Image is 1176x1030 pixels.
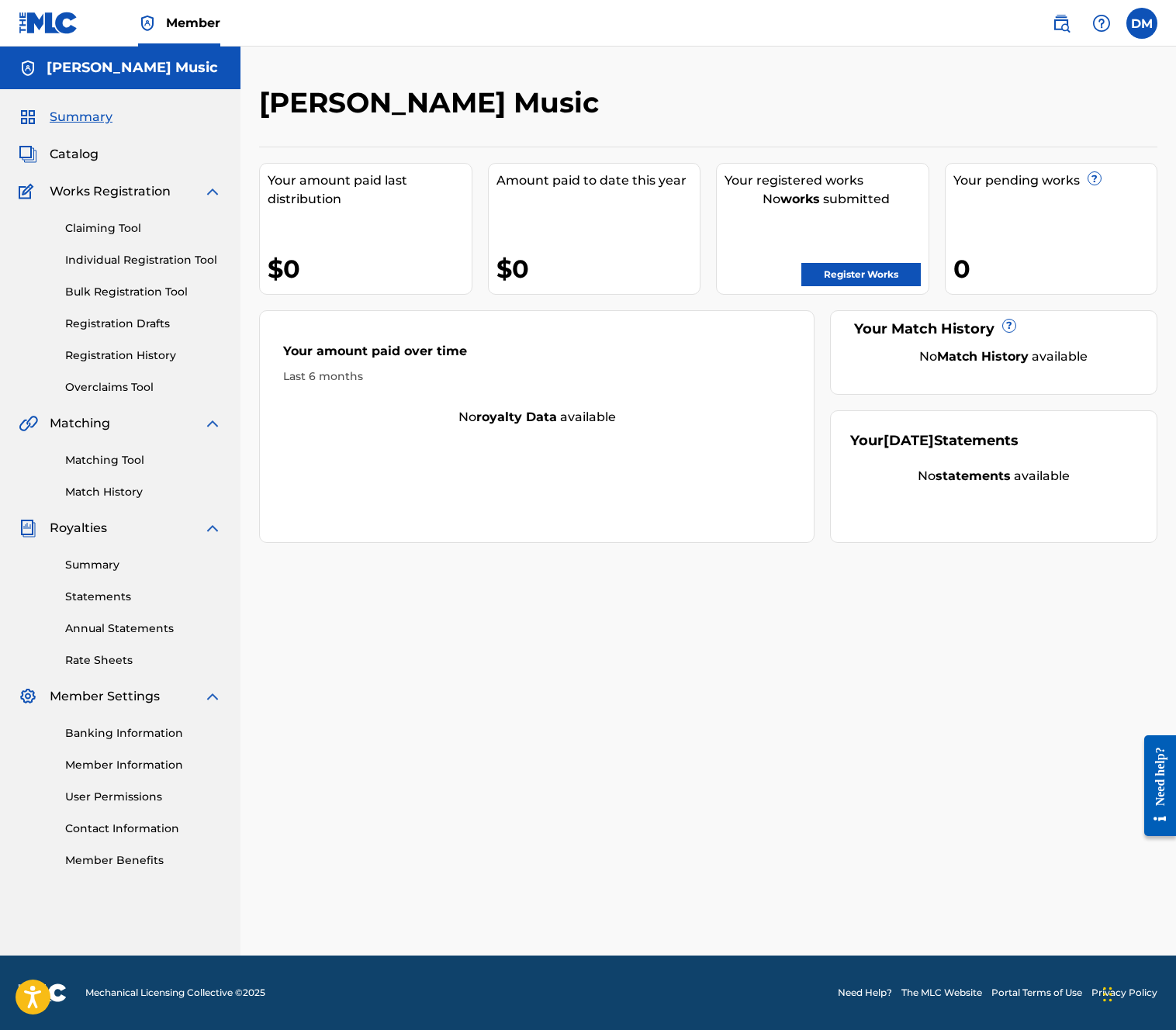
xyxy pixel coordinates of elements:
[50,182,171,201] span: Works Registration
[65,316,222,332] a: Registration Drafts
[259,85,607,120] h2: [PERSON_NAME] Music
[496,251,700,286] div: $0
[19,983,67,1002] img: logo
[65,757,222,773] a: Member Information
[283,342,790,368] div: Your amount paid over time
[138,14,157,33] img: Top Rightsholder
[884,432,934,449] span: [DATE]
[50,519,107,537] span: Royalties
[476,410,557,424] strong: royalty data
[19,145,37,164] img: Catalog
[47,59,218,77] h5: Dan Mulqueen Music
[65,252,222,268] a: Individual Registration Tool
[1052,14,1071,33] img: search
[50,108,112,126] span: Summary
[991,986,1082,1000] a: Portal Terms of Use
[19,687,37,706] img: Member Settings
[19,59,37,78] img: Accounts
[203,519,222,537] img: expand
[1092,14,1111,33] img: help
[1086,8,1117,39] div: Help
[65,725,222,741] a: Banking Information
[166,14,220,32] span: Member
[937,349,1029,364] strong: Match History
[65,821,222,837] a: Contact Information
[1046,8,1077,39] a: Public Search
[65,452,222,468] a: Matching Tool
[260,408,814,427] div: No available
[65,220,222,237] a: Claiming Tool
[203,687,222,706] img: expand
[1091,986,1157,1000] a: Privacy Policy
[50,145,99,164] span: Catalog
[19,145,99,164] a: CatalogCatalog
[496,171,700,190] div: Amount paid to date this year
[50,687,160,706] span: Member Settings
[19,414,38,433] img: Matching
[65,557,222,573] a: Summary
[65,284,222,300] a: Bulk Registration Tool
[65,620,222,637] a: Annual Statements
[65,652,222,669] a: Rate Sheets
[1126,8,1157,39] div: User Menu
[1133,724,1176,849] iframe: Resource Center
[85,986,265,1000] span: Mechanical Licensing Collective © 2025
[65,789,222,805] a: User Permissions
[268,171,472,209] div: Your amount paid last distribution
[283,368,790,385] div: Last 6 months
[19,12,78,34] img: MLC Logo
[725,190,929,209] div: No submitted
[1003,320,1015,332] span: ?
[65,589,222,605] a: Statements
[203,414,222,433] img: expand
[65,347,222,364] a: Registration History
[65,484,222,500] a: Match History
[838,986,892,1000] a: Need Help?
[1103,971,1112,1018] div: Drag
[953,171,1157,190] div: Your pending works
[901,986,982,1000] a: The MLC Website
[725,171,929,190] div: Your registered works
[1088,172,1101,185] span: ?
[870,347,1137,366] div: No available
[203,182,222,201] img: expand
[19,519,37,537] img: Royalties
[953,251,1157,286] div: 0
[780,192,820,206] strong: works
[850,319,1137,340] div: Your Match History
[50,414,110,433] span: Matching
[1098,956,1176,1030] iframe: Chat Widget
[65,852,222,869] a: Member Benefits
[19,108,37,126] img: Summary
[65,379,222,396] a: Overclaims Tool
[850,430,1019,451] div: Your Statements
[19,108,112,126] a: SummarySummary
[19,182,39,201] img: Works Registration
[268,251,472,286] div: $0
[801,263,921,286] a: Register Works
[936,468,1011,483] strong: statements
[850,467,1137,486] div: No available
